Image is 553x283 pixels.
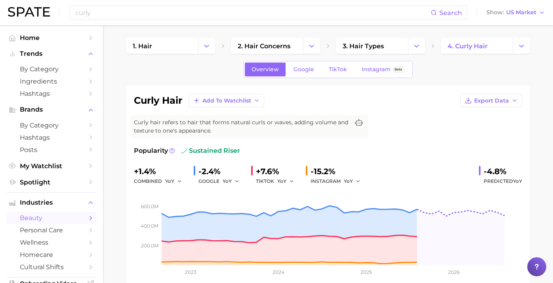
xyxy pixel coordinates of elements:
[20,162,83,170] span: My Watchlist
[6,48,97,60] button: Trends
[20,146,83,154] span: Posts
[20,239,83,246] span: wellness
[223,178,232,184] span: YoY
[223,177,240,186] button: YoY
[303,38,320,54] button: Change Category
[134,177,187,186] div: combined
[20,65,83,73] span: by Category
[6,212,97,224] a: beauty
[134,96,182,105] h1: curly hair
[484,165,522,178] div: -4.8%
[448,42,488,50] span: 4. curly hair
[6,104,97,116] button: Brands
[252,66,279,73] span: Overview
[273,269,284,275] tspan: 2024
[294,66,314,73] span: Google
[256,165,299,178] div: +7.6%
[311,177,366,186] div: INSTAGRAM
[277,177,294,186] button: YoY
[20,179,83,186] span: Spotlight
[448,269,460,275] tspan: 2026
[198,38,215,54] button: Change Category
[20,78,83,85] span: Ingredients
[336,38,408,54] a: 3. hair types
[395,66,402,73] span: Beta
[6,119,97,131] a: by Category
[8,7,50,17] img: SPATE
[126,38,198,54] a: 1. hair
[6,197,97,209] button: Industries
[322,63,354,76] a: TikTok
[6,160,97,172] a: My Watchlist
[20,90,83,97] span: Hashtags
[74,6,431,19] input: Search here for a brand, industry, or ingredient
[189,94,264,107] button: Add to Watchlist
[6,131,97,144] a: Hashtags
[408,38,425,54] button: Change Category
[460,94,522,107] button: Export Data
[20,106,83,113] span: Brands
[513,178,522,184] span: YoY
[165,177,182,186] button: YoY
[362,66,391,73] span: Instagram
[20,134,83,141] span: Hashtags
[20,50,83,57] span: Trends
[185,269,196,275] tspan: 2023
[484,8,547,18] button: ShowUS Market
[245,63,286,76] a: Overview
[6,87,97,100] a: Hashtags
[355,63,411,76] a: InstagramBeta
[20,263,83,271] span: cultural shifts
[344,178,353,184] span: YoY
[506,10,536,15] span: US Market
[513,38,530,54] button: Change Category
[344,177,361,186] button: YoY
[198,165,245,178] div: -2.4%
[441,38,513,54] a: 4. curly hair
[484,177,522,186] span: Predicted
[343,42,384,50] span: 3. hair types
[202,97,251,104] span: Add to Watchlist
[165,178,174,184] span: YoY
[20,122,83,129] span: by Category
[277,178,286,184] span: YoY
[329,66,347,73] span: TikTok
[6,261,97,273] a: cultural shifts
[6,176,97,188] a: Spotlight
[6,63,97,75] a: by Category
[134,146,168,156] span: Popularity
[6,224,97,236] a: personal care
[20,34,83,42] span: Home
[6,236,97,249] a: wellness
[133,42,152,50] span: 1. hair
[20,226,83,234] span: personal care
[231,38,303,54] a: 2. hair concerns
[181,146,240,156] span: sustained riser
[20,214,83,222] span: beauty
[6,249,97,261] a: homecare
[6,75,97,87] a: Ingredients
[439,9,462,17] span: Search
[360,269,372,275] tspan: 2025
[6,32,97,44] a: Home
[287,63,321,76] a: Google
[134,118,349,135] span: Curly hair refers to hair that forms natural curls or waves, adding volume and texture to one's a...
[20,251,83,258] span: homecare
[311,165,366,178] div: -15.2%
[486,10,504,15] span: Show
[256,177,299,186] div: TIKTOK
[474,97,509,104] span: Export Data
[6,144,97,156] a: Posts
[20,199,83,206] span: Industries
[134,165,187,178] div: +1.4%
[198,177,245,186] div: GOOGLE
[238,42,290,50] span: 2. hair concerns
[181,148,187,154] img: sustained riser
